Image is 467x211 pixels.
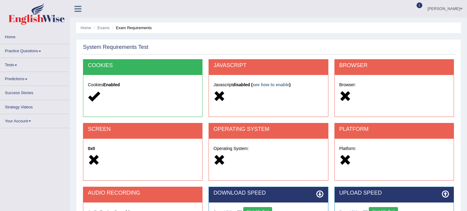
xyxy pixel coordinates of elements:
[88,63,198,69] h2: COOKIES
[417,2,423,8] span: 1
[88,126,198,132] h2: SCREEN
[339,146,449,151] h5: Platform:
[83,44,148,50] h2: System Requirements Test
[0,44,70,56] a: Practice Questions
[213,83,323,87] h5: Javascript
[0,72,70,84] a: Predictions
[81,26,91,30] a: Home
[0,86,70,98] a: Success Stories
[111,25,152,31] li: Exam Requirements
[339,83,449,87] h5: Browser:
[88,190,198,196] h2: AUDIO RECORDING
[233,82,291,87] strong: disabled ( )
[213,126,323,132] h2: OPERATING SYSTEM
[88,146,95,151] strong: 0x0
[0,58,70,70] a: Tests
[0,100,70,112] a: Strategy Videos
[0,30,70,42] a: Home
[339,63,449,69] h2: BROWSER
[253,82,289,87] a: see how to enable
[339,126,449,132] h2: PLATFORM
[339,190,449,196] h2: UPLOAD SPEED
[213,63,323,69] h2: JAVASCRIPT
[213,190,323,196] h2: DOWNLOAD SPEED
[98,26,110,30] a: Exams
[103,82,120,87] strong: Enabled
[0,114,70,126] a: Your Account
[213,146,323,151] h5: Operating System:
[88,83,198,87] h5: Cookies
